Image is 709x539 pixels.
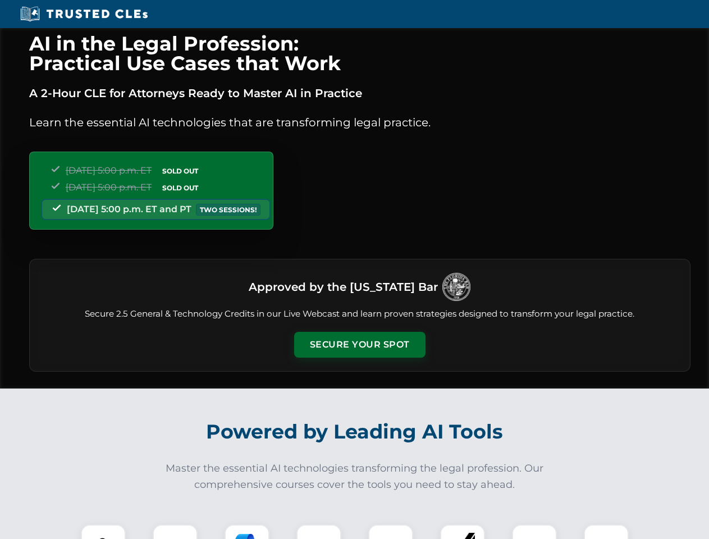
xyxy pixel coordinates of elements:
span: [DATE] 5:00 p.m. ET [66,165,152,176]
h2: Powered by Leading AI Tools [44,412,666,451]
span: [DATE] 5:00 p.m. ET [66,182,152,193]
img: Trusted CLEs [17,6,151,22]
img: Logo [442,273,470,301]
span: SOLD OUT [158,182,202,194]
button: Secure Your Spot [294,332,426,358]
p: A 2-Hour CLE for Attorneys Ready to Master AI in Practice [29,84,690,102]
span: SOLD OUT [158,165,202,177]
h1: AI in the Legal Profession: Practical Use Cases that Work [29,34,690,73]
h3: Approved by the [US_STATE] Bar [249,277,438,297]
p: Learn the essential AI technologies that are transforming legal practice. [29,113,690,131]
p: Master the essential AI technologies transforming the legal profession. Our comprehensive courses... [158,460,551,493]
p: Secure 2.5 General & Technology Credits in our Live Webcast and learn proven strategies designed ... [43,308,676,321]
